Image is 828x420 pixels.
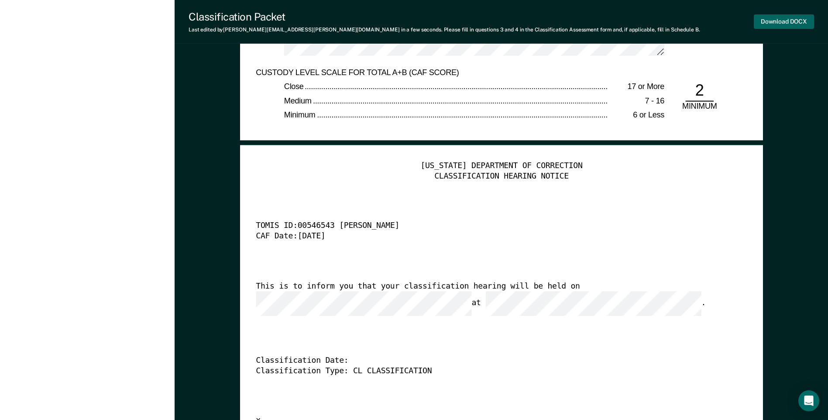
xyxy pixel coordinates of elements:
div: MINIMUM [678,102,721,113]
div: Classification Type: CL CLASSIFICATION [256,366,722,376]
div: TOMIS ID: 00546543 [PERSON_NAME] [256,221,722,231]
div: Open Intercom Messenger [798,390,819,411]
button: Download DOCX [754,14,814,29]
div: 2 [685,80,714,102]
div: Last edited by [PERSON_NAME][EMAIL_ADDRESS][PERSON_NAME][DOMAIN_NAME] . Please fill in questions ... [189,27,700,33]
div: Classification Packet [189,10,700,23]
div: CLASSIFICATION HEARING NOTICE [256,171,747,182]
span: in a few seconds [401,27,441,33]
div: CUSTODY LEVEL SCALE FOR TOTAL A+B (CAF SCORE) [256,68,636,79]
div: 7 - 16 [608,96,664,107]
span: Minimum [284,111,317,120]
div: 6 or Less [608,111,664,121]
div: This is to inform you that your classification hearing will be held on at . [256,281,722,316]
span: Close [284,82,305,91]
div: Classification Date: [256,355,722,366]
div: 17 or More [608,82,664,93]
div: CAF Date: [DATE] [256,231,722,242]
span: Medium [284,96,313,105]
div: [US_STATE] DEPARTMENT OF CORRECTION [256,161,747,171]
